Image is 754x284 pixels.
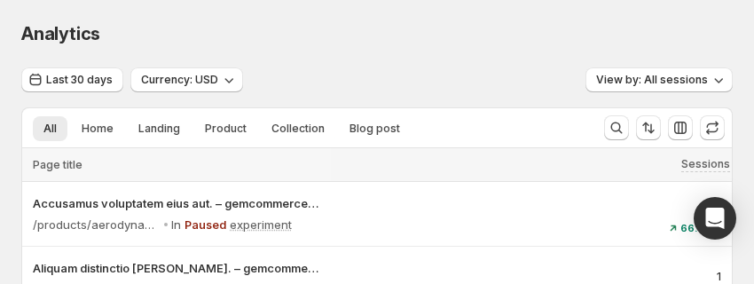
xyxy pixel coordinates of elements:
[604,115,629,140] button: Search and filter results
[21,67,123,92] button: Last 30 days
[141,73,218,87] span: Currency: USD
[350,122,400,136] span: Blog post
[82,122,114,136] span: Home
[342,198,721,216] p: 5
[681,157,730,171] span: Sessions
[171,216,181,233] p: In
[46,73,113,87] span: Last 30 days
[43,122,57,136] span: All
[680,223,721,233] span: 66.67%
[636,115,661,140] button: Sort the results
[33,259,320,277] button: Aliquam distinctio [PERSON_NAME]. – gemcommerce-stg-[PERSON_NAME]
[138,122,180,136] span: Landing
[585,67,733,92] button: View by: All sessions
[33,194,320,212] button: Accusamus voluptatem eius aut. – gemcommerce-stg-[PERSON_NAME]
[230,216,292,233] p: experiment
[205,122,247,136] span: Product
[185,216,226,233] p: Paused
[21,23,100,44] span: Analytics
[596,73,708,87] span: View by: All sessions
[271,122,325,136] span: Collection
[33,216,161,233] p: /products/aerodynamic-iron-bottle
[130,67,243,92] button: Currency: USD
[694,197,736,240] div: Open Intercom Messenger
[33,158,82,172] span: Page title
